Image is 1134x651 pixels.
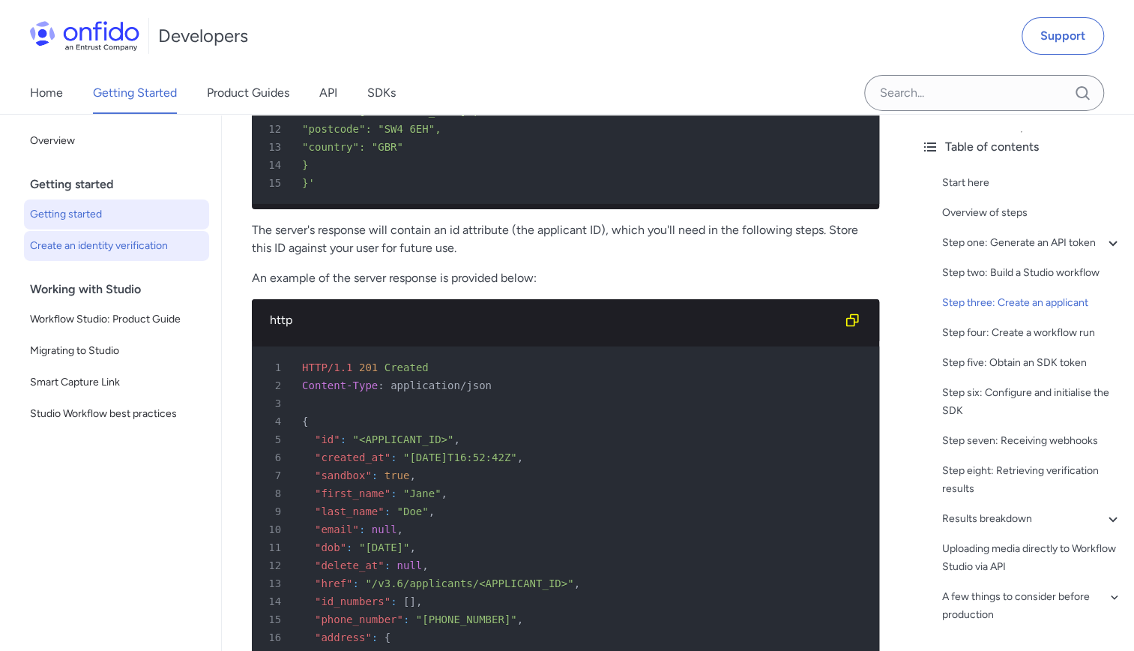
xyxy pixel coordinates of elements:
span: "first_name" [315,487,390,499]
span: "[PHONE_NUMBER]" [416,613,517,625]
span: { [384,631,390,643]
span: 12 [258,556,292,574]
span: "created_at" [315,451,390,463]
span: "id_numbers" [315,595,390,607]
span: ] [409,595,415,607]
span: : [403,613,409,625]
a: Create an identity verification [24,231,209,261]
span: { [302,415,308,427]
a: SDKs [367,72,396,114]
button: Copy code snippet button [837,305,867,335]
a: Step two: Build a Studio workflow [942,264,1122,282]
div: Working with Studio [30,274,215,304]
span: 10 [258,520,292,538]
span: Getting started [30,205,203,223]
span: 6 [258,448,292,466]
a: Results breakdown [942,510,1122,528]
span: "postcode": "SW4 6EH", [302,123,441,135]
a: Getting started [24,199,209,229]
img: Onfido Logo [30,21,139,51]
span: : [390,487,396,499]
span: Studio Workflow best practices [30,405,203,423]
a: Start here [942,174,1122,192]
span: , [422,559,428,571]
span: "Doe" [396,505,428,517]
span: 2 [258,376,292,394]
span: 15 [258,610,292,628]
span: "delete_at" [315,559,384,571]
span: 16 [258,628,292,646]
input: Onfido search input field [864,75,1104,111]
span: : [372,631,378,643]
span: Migrating to Studio [30,342,203,360]
div: Getting started [30,169,215,199]
a: Workflow Studio: Product Guide [24,304,209,334]
p: An example of the server response is provided below: [252,269,879,287]
span: HTTP/1.1 [302,361,352,373]
span: null [396,559,422,571]
span: 11 [258,538,292,556]
span: 8 [258,484,292,502]
span: : [378,379,384,391]
span: 9 [258,502,292,520]
a: A few things to consider before production [942,588,1122,624]
a: Overview [24,126,209,156]
a: Step six: Configure and initialise the SDK [942,384,1122,420]
span: "sandbox" [315,469,372,481]
span: : [359,523,365,535]
div: Step one: Generate an API token [942,234,1122,252]
span: "last_name" [315,505,384,517]
span: , [453,433,459,445]
p: The server's response will contain an id attribute (the applicant ID), which you'll need in the f... [252,221,879,257]
span: : [384,559,390,571]
a: Studio Workflow best practices [24,399,209,429]
a: Overview of steps [942,204,1122,222]
span: "phone_number" [315,613,403,625]
span: 14 [258,156,292,174]
span: Content-Type [302,379,378,391]
a: Step seven: Receiving webhooks [942,432,1122,450]
div: http [270,311,837,329]
a: Step four: Create a workflow run [942,324,1122,342]
span: : [384,505,390,517]
a: Smart Capture Link [24,367,209,397]
span: 12 [258,120,292,138]
span: , [517,451,523,463]
span: 5 [258,430,292,448]
span: , [517,613,523,625]
span: : [390,451,396,463]
span: : [340,433,346,445]
span: : [372,469,378,481]
h1: Developers [158,24,248,48]
a: Step three: Create an applicant [942,294,1122,312]
span: "<APPLICANT_ID>" [352,433,453,445]
a: Migrating to Studio [24,336,209,366]
a: Step eight: Retrieving verification results [942,462,1122,498]
span: [ [403,595,409,607]
span: , [409,541,415,553]
span: "dob" [315,541,346,553]
span: Smart Capture Link [30,373,203,391]
span: 7 [258,466,292,484]
span: , [441,487,447,499]
span: "email" [315,523,359,535]
span: , [409,469,415,481]
span: Create an identity verification [30,237,203,255]
div: Table of contents [921,138,1122,156]
a: Step five: Obtain an SDK token [942,354,1122,372]
span: Workflow Studio: Product Guide [30,310,203,328]
span: 4 [258,412,292,430]
span: true [384,469,410,481]
span: "[DATE]T16:52:42Z" [403,451,517,463]
a: Home [30,72,63,114]
span: : [390,595,396,607]
span: , [573,577,579,589]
